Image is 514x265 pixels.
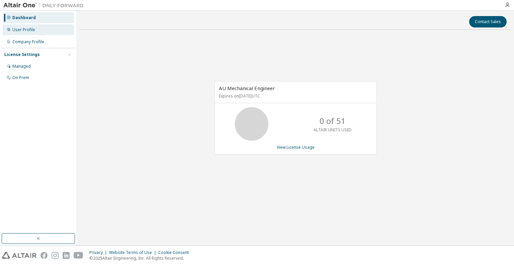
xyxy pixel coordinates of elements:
[219,93,371,99] p: Expires on [DATE] UTC
[2,252,36,259] img: altair_logo.svg
[89,255,193,261] p: © 2025 Altair Engineering, Inc. All Rights Reserved.
[12,75,29,80] div: On Prem
[52,252,59,259] img: instagram.svg
[63,252,70,259] img: linkedin.svg
[40,252,48,259] img: facebook.svg
[109,250,158,255] div: Website Terms of Use
[219,85,275,91] span: AU Mechanical Engineer
[12,27,35,32] div: User Profile
[469,16,507,27] button: Contact Sales
[3,2,87,9] img: Altair One
[12,15,36,20] div: Dashboard
[277,144,315,150] a: View License Usage
[12,64,31,69] div: Managed
[314,127,352,133] p: ALTAIR UNITS USED
[74,252,83,259] img: youtube.svg
[4,52,40,57] div: License Settings
[158,250,193,255] div: Cookie Consent
[89,250,109,255] div: Privacy
[12,39,44,45] div: Company Profile
[320,115,346,127] p: 0 of 51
